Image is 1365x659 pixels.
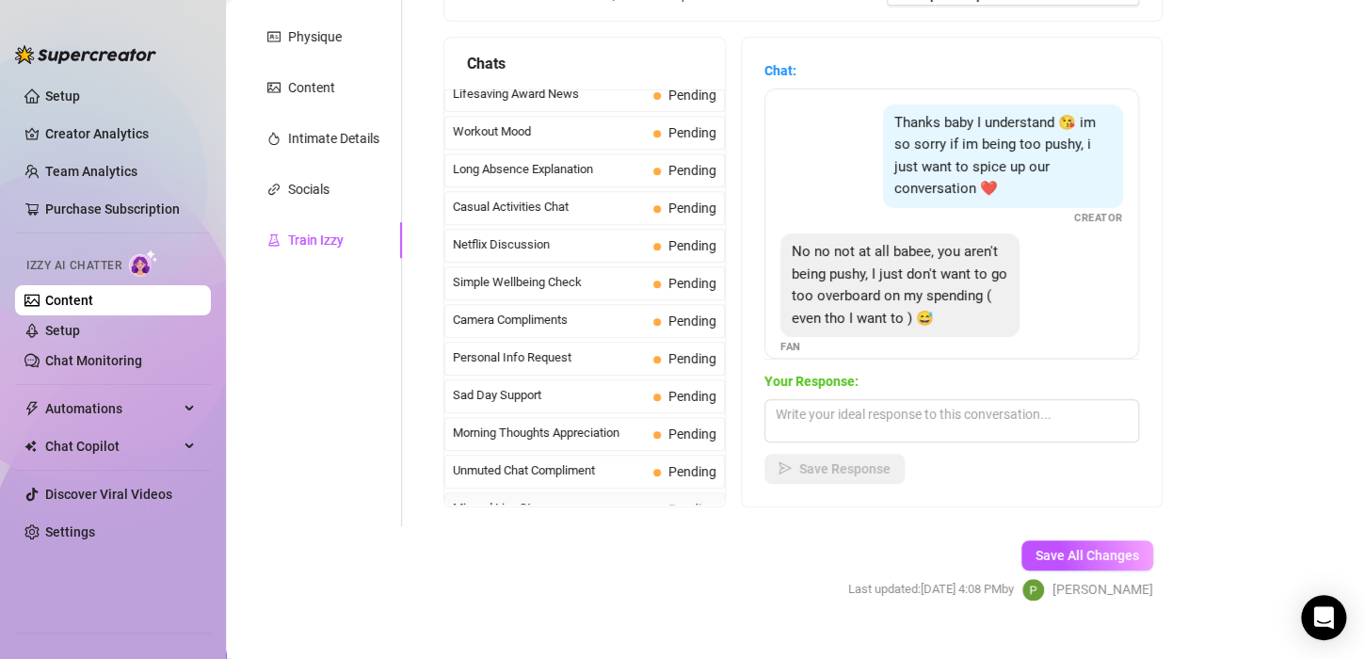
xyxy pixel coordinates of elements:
[26,257,121,275] span: Izzy AI Chatter
[267,30,281,43] span: idcard
[288,128,379,149] div: Intimate Details
[1074,210,1123,226] span: Creator
[453,235,646,254] span: Netflix Discussion
[1036,548,1139,563] span: Save All Changes
[668,125,716,140] span: Pending
[45,119,196,149] a: Creator Analytics
[267,132,281,145] span: fire
[1052,579,1153,600] span: [PERSON_NAME]
[668,502,716,517] span: Pending
[45,431,179,461] span: Chat Copilot
[668,276,716,291] span: Pending
[288,179,329,200] div: Socials
[45,524,95,539] a: Settings
[668,313,716,329] span: Pending
[453,499,646,518] span: Missed Live Stream
[848,580,1014,599] span: Last updated: [DATE] 4:08 PM by
[764,63,796,78] strong: Chat:
[45,394,179,424] span: Automations
[288,26,342,47] div: Physique
[45,88,80,104] a: Setup
[24,401,40,416] span: thunderbolt
[764,374,859,389] strong: Your Response:
[453,424,646,442] span: Morning Thoughts Appreciation
[24,440,37,453] img: Chat Copilot
[453,461,646,480] span: Unmuted Chat Compliment
[792,243,1007,327] span: No no not at all babee, you aren't being pushy, I just don't want to go too overboard on my spend...
[668,88,716,103] span: Pending
[453,85,646,104] span: Lifesaving Award News
[453,311,646,329] span: Camera Compliments
[453,122,646,141] span: Workout Mood
[1022,579,1044,601] img: Phương MINH Cao
[45,353,142,368] a: Chat Monitoring
[45,194,196,224] a: Purchase Subscription
[764,454,905,484] button: Save Response
[668,389,716,404] span: Pending
[453,160,646,179] span: Long Absence Explanation
[668,351,716,366] span: Pending
[267,81,281,94] span: picture
[45,293,93,308] a: Content
[668,464,716,479] span: Pending
[267,233,281,247] span: experiment
[1021,540,1153,571] button: Save All Changes
[780,339,801,355] span: Fan
[45,164,137,179] a: Team Analytics
[668,201,716,216] span: Pending
[15,45,156,64] img: logo-BBDzfeDw.svg
[668,163,716,178] span: Pending
[129,249,158,277] img: AI Chatter
[453,386,646,405] span: Sad Day Support
[1301,595,1346,640] div: Open Intercom Messenger
[467,52,506,75] span: Chats
[45,487,172,502] a: Discover Viral Videos
[453,273,646,292] span: Simple Wellbeing Check
[668,238,716,253] span: Pending
[453,348,646,367] span: Personal Info Request
[453,198,646,217] span: Casual Activities Chat
[668,426,716,442] span: Pending
[288,77,335,98] div: Content
[288,230,344,250] div: Train Izzy
[894,114,1096,198] span: Thanks baby I understand 😘 im so sorry if im being too pushy, i just want to spice up our convers...
[267,183,281,196] span: link
[45,323,80,338] a: Setup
